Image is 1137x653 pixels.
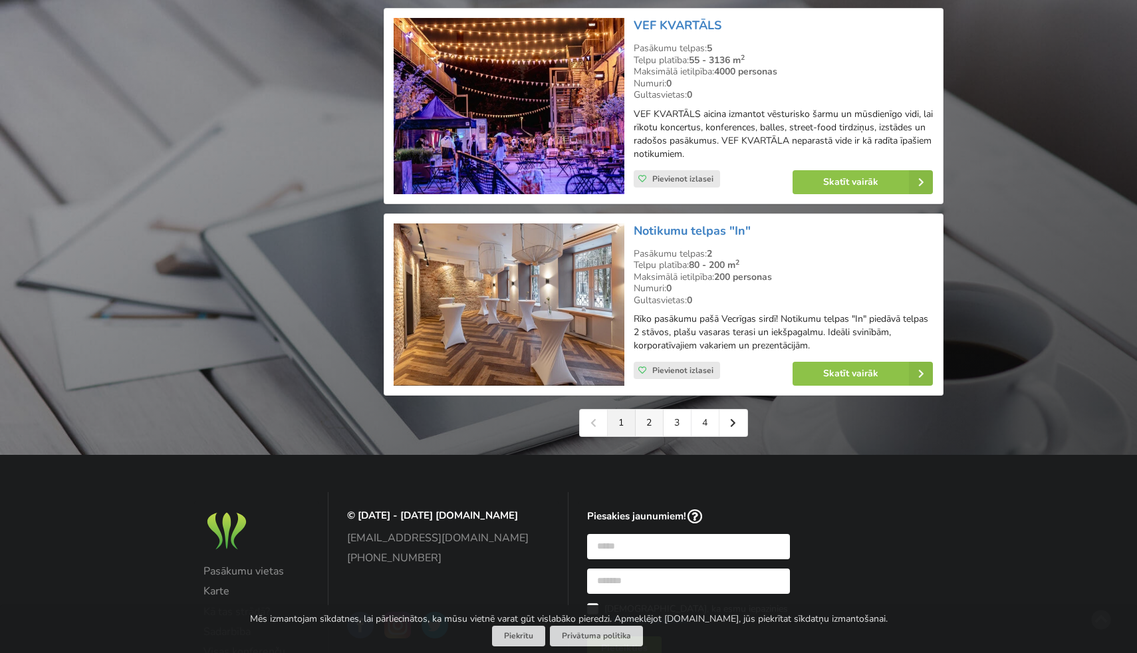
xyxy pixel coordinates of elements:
a: [EMAIL_ADDRESS][DOMAIN_NAME] [347,532,550,544]
a: 3 [664,410,692,436]
a: [PHONE_NUMBER] [347,552,550,564]
div: Gultasvietas: [634,295,933,307]
img: Svinību telpa | Vecrīga | Notikumu telpas "In" [394,223,624,386]
p: © [DATE] - [DATE] [DOMAIN_NAME] [347,509,550,522]
a: Privātuma politika [550,626,643,646]
div: Maksimālā ietilpība: [634,271,933,283]
img: Neierastas vietas | Rīga | VEF KVARTĀLS [394,18,624,194]
span: Pievienot izlasei [652,174,713,184]
span: Pievienot izlasei [652,365,713,376]
div: Pasākumu telpas: [634,248,933,260]
strong: 0 [666,77,672,90]
a: Skatīt vairāk [793,362,933,386]
strong: 200 personas [714,271,772,283]
div: Telpu platība: [634,55,933,66]
p: VEF KVARTĀLS aicina izmantot vēsturisko šarmu un mūsdienīgo vidi, lai rīkotu koncertus, konferenc... [634,108,933,161]
a: VEF KVARTĀLS [634,17,721,33]
strong: 2 [707,247,712,260]
strong: 0 [666,282,672,295]
img: Baltic Meeting Rooms [203,509,250,553]
strong: 5 [707,42,712,55]
a: 2 [636,410,664,436]
sup: 2 [735,257,739,267]
a: 4 [692,410,719,436]
strong: 0 [687,88,692,101]
strong: 55 - 3136 m [689,54,745,66]
a: Pasākumu vietas [203,565,311,577]
div: Pasākumu telpas: [634,43,933,55]
strong: 0 [687,294,692,307]
button: Piekrītu [492,626,545,646]
a: Skatīt vairāk [793,170,933,194]
a: 1 [608,410,636,436]
a: Notikumu telpas "In" [634,223,751,239]
div: Numuri: [634,283,933,295]
div: Gultasvietas: [634,89,933,101]
strong: 4000 personas [714,65,777,78]
p: Rīko pasākumu pašā Vecrīgas sirdī! Notikumu telpas "In" piedāvā telpas 2 stāvos, plašu vasaras te... [634,313,933,352]
sup: 2 [741,53,745,63]
label: [DEMOGRAPHIC_DATA], ka esmu iepazinies ar [587,603,790,626]
div: Maksimālā ietilpība: [634,66,933,78]
strong: 80 - 200 m [689,259,739,271]
a: Karte [203,585,311,597]
p: Piesakies jaunumiem! [587,509,790,525]
div: Numuri: [634,78,933,90]
div: Telpu platība: [634,259,933,271]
